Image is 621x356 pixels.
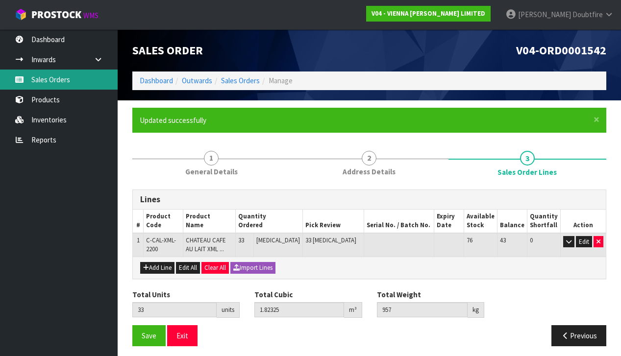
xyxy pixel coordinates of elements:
[236,210,303,233] th: Quantity Ordered
[176,262,200,274] button: Edit All
[572,10,603,19] span: Doubtfire
[530,236,533,244] span: 0
[497,210,527,233] th: Balance
[377,302,468,317] input: Total Weight
[269,76,293,85] span: Manage
[182,76,212,85] a: Outwards
[132,325,166,346] button: Save
[377,289,421,300] label: Total Weight
[594,113,599,126] span: ×
[230,262,275,274] button: Import Lines
[183,210,235,233] th: Product Name
[140,76,173,85] a: Dashboard
[132,43,203,58] span: Sales Order
[527,210,560,233] th: Quantity Shortfall
[31,8,81,21] span: ProStock
[142,331,156,340] span: Save
[140,116,206,125] span: Updated successfully
[434,210,464,233] th: Expiry Date
[516,43,606,58] span: V04-ORD0001542
[467,236,472,244] span: 76
[343,166,396,177] span: Address Details
[497,167,557,177] span: Sales Order Lines
[302,210,364,233] th: Pick Review
[132,182,606,354] span: Sales Order Lines
[362,151,376,166] span: 2
[468,302,484,318] div: kg
[83,11,99,20] small: WMS
[464,210,497,233] th: Available Stock
[254,302,344,317] input: Total Cubic
[576,236,592,248] button: Edit
[560,210,606,233] th: Action
[146,236,176,253] span: C-CAL-XML-2200
[137,236,140,244] span: 1
[186,236,226,253] span: CHATEAU CAFE AU LAIT XML ...
[167,325,198,346] button: Exit
[217,302,240,318] div: units
[140,262,174,274] button: Add Line
[256,236,300,244] span: [MEDICAL_DATA]
[551,325,606,346] button: Previous
[518,10,571,19] span: [PERSON_NAME]
[364,210,434,233] th: Serial No. / Batch No.
[132,289,170,300] label: Total Units
[133,210,144,233] th: #
[344,302,362,318] div: m³
[254,289,293,300] label: Total Cubic
[15,8,27,21] img: cube-alt.png
[204,151,219,166] span: 1
[140,195,598,204] h3: Lines
[201,262,229,274] button: Clear All
[132,302,217,317] input: Total Units
[500,236,506,244] span: 43
[305,236,356,244] span: 33 [MEDICAL_DATA]
[185,166,238,177] span: General Details
[221,76,260,85] a: Sales Orders
[238,236,244,244] span: 33
[144,210,183,233] th: Product Code
[372,9,485,18] strong: V04 - VIENNA [PERSON_NAME] LIMITED
[520,151,535,166] span: 3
